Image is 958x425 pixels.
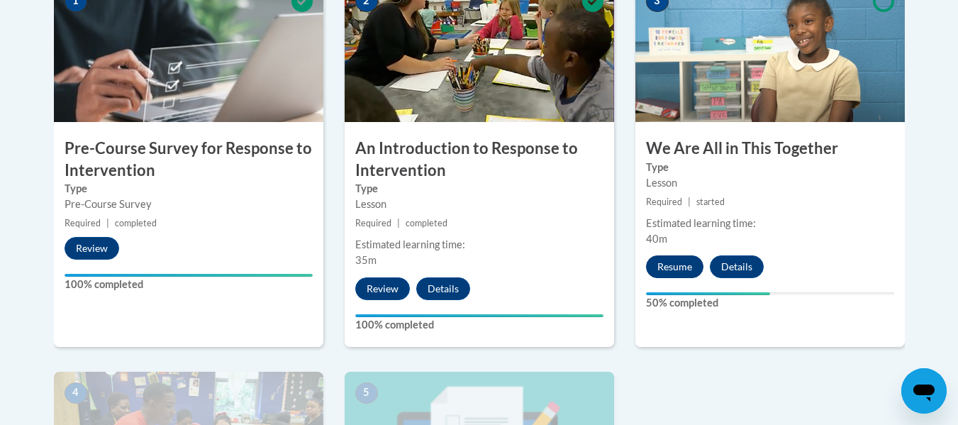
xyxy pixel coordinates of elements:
label: 50% completed [646,295,894,311]
span: 40m [646,233,667,245]
span: completed [115,218,157,228]
span: Required [646,197,682,207]
span: | [688,197,691,207]
button: Resume [646,255,703,278]
span: Required [65,218,101,228]
label: Type [355,181,603,197]
div: Pre-Course Survey [65,197,313,212]
span: | [397,218,400,228]
label: 100% completed [355,317,603,333]
button: Details [710,255,764,278]
span: 5 [355,382,378,404]
iframe: Button to launch messaging window [901,368,947,414]
span: 4 [65,382,87,404]
div: Your progress [646,292,770,295]
div: Estimated learning time: [355,237,603,253]
span: Required [355,218,391,228]
div: Lesson [646,175,894,191]
label: Type [65,181,313,197]
button: Details [416,277,470,300]
button: Review [65,237,119,260]
span: started [696,197,725,207]
h3: An Introduction to Response to Intervention [345,138,614,182]
div: Your progress [355,314,603,317]
div: Estimated learning time: [646,216,894,231]
div: Lesson [355,197,603,212]
div: Your progress [65,274,313,277]
label: Type [646,160,894,175]
span: 35m [355,254,377,266]
h3: We Are All in This Together [635,138,905,160]
span: | [106,218,109,228]
span: completed [406,218,447,228]
button: Review [355,277,410,300]
label: 100% completed [65,277,313,292]
h3: Pre-Course Survey for Response to Intervention [54,138,323,182]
